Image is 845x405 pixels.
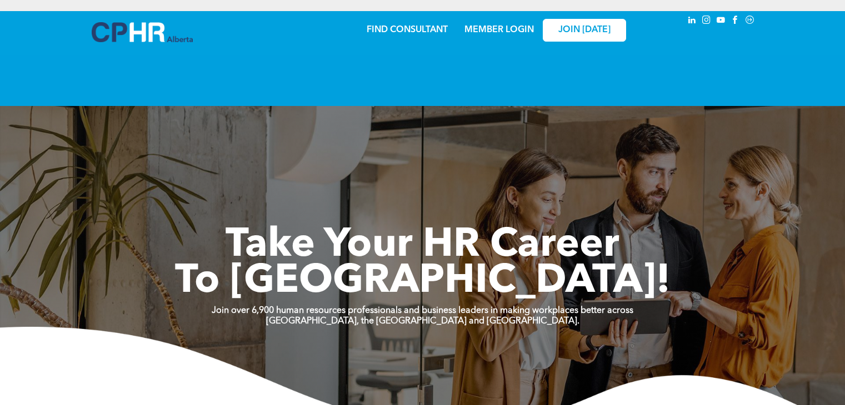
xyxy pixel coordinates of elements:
[558,25,611,36] span: JOIN [DATE]
[175,262,671,302] span: To [GEOGRAPHIC_DATA]!
[701,14,713,29] a: instagram
[715,14,727,29] a: youtube
[464,26,534,34] a: MEMBER LOGIN
[729,14,742,29] a: facebook
[744,14,756,29] a: Social network
[226,226,619,266] span: Take Your HR Career
[92,22,193,42] img: A blue and white logo for cp alberta
[266,317,579,326] strong: [GEOGRAPHIC_DATA], the [GEOGRAPHIC_DATA] and [GEOGRAPHIC_DATA].
[212,306,633,315] strong: Join over 6,900 human resources professionals and business leaders in making workplaces better ac...
[367,26,448,34] a: FIND CONSULTANT
[686,14,698,29] a: linkedin
[543,19,626,42] a: JOIN [DATE]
